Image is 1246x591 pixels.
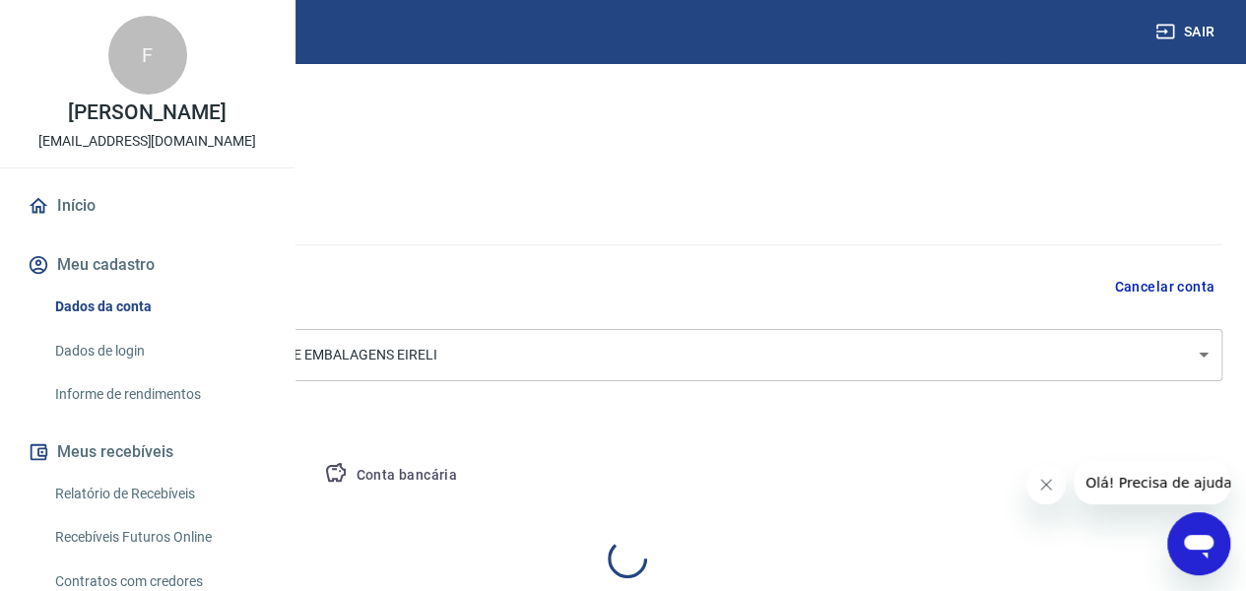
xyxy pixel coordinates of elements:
iframe: Mensagem da empresa [1074,461,1230,504]
button: Conta bancária [308,452,473,499]
p: [PERSON_NAME] [68,102,226,123]
a: Recebíveis Futuros Online [47,517,271,558]
iframe: Fechar mensagem [1026,465,1066,504]
button: Cancelar conta [1106,269,1222,305]
a: Informe de rendimentos [47,374,271,415]
span: Olá! Precisa de ajuda? [12,14,165,30]
h5: Dados cadastrais [32,181,1222,213]
a: Dados de login [47,331,271,371]
iframe: Botão para abrir a janela de mensagens [1167,512,1230,575]
button: Sair [1151,14,1222,50]
div: SUPPLYPACK INDUSTRIA E COMERCIO DE EMBALAGENS EIRELI [32,329,1222,381]
button: Meu cadastro [24,243,271,287]
a: Início [24,184,271,228]
div: F [108,16,187,95]
button: Meus recebíveis [24,430,271,474]
p: [EMAIL_ADDRESS][DOMAIN_NAME] [38,131,256,152]
a: Relatório de Recebíveis [47,474,271,514]
a: Dados da conta [47,287,271,327]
